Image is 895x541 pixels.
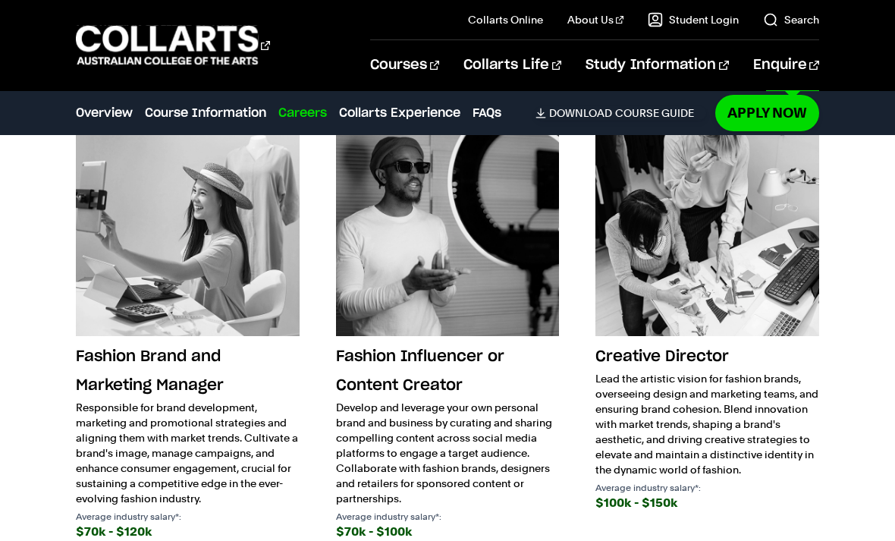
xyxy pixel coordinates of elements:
[473,104,501,122] a: FAQs
[763,12,819,27] a: Search
[586,40,728,90] a: Study Information
[336,342,559,400] h3: Fashion Influencer or Content Creator
[76,400,299,506] p: Responsible for brand development, marketing and promotional strategies and aligning them with ma...
[76,104,133,122] a: Overview
[339,104,460,122] a: Collarts Experience
[595,492,818,514] div: $100k - $150k
[278,104,327,122] a: Careers
[648,12,739,27] a: Student Login
[468,12,543,27] a: Collarts Online
[145,104,266,122] a: Course Information
[76,512,299,521] p: Average industry salary*:
[549,106,612,120] span: Download
[753,40,819,90] a: Enquire
[336,400,559,506] p: Develop and leverage your own personal brand and business by curating and sharing compelling cont...
[567,12,623,27] a: About Us
[336,512,559,521] p: Average industry salary*:
[595,483,818,492] p: Average industry salary*:
[535,106,706,120] a: DownloadCourse Guide
[595,342,818,371] h3: Creative Director
[715,95,819,131] a: Apply Now
[370,40,439,90] a: Courses
[76,24,270,67] div: Go to homepage
[463,40,561,90] a: Collarts Life
[595,371,818,477] p: Lead the artistic vision for fashion brands, overseeing design and marketing teams, and ensuring ...
[76,342,299,400] h3: Fashion Brand and Marketing Manager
